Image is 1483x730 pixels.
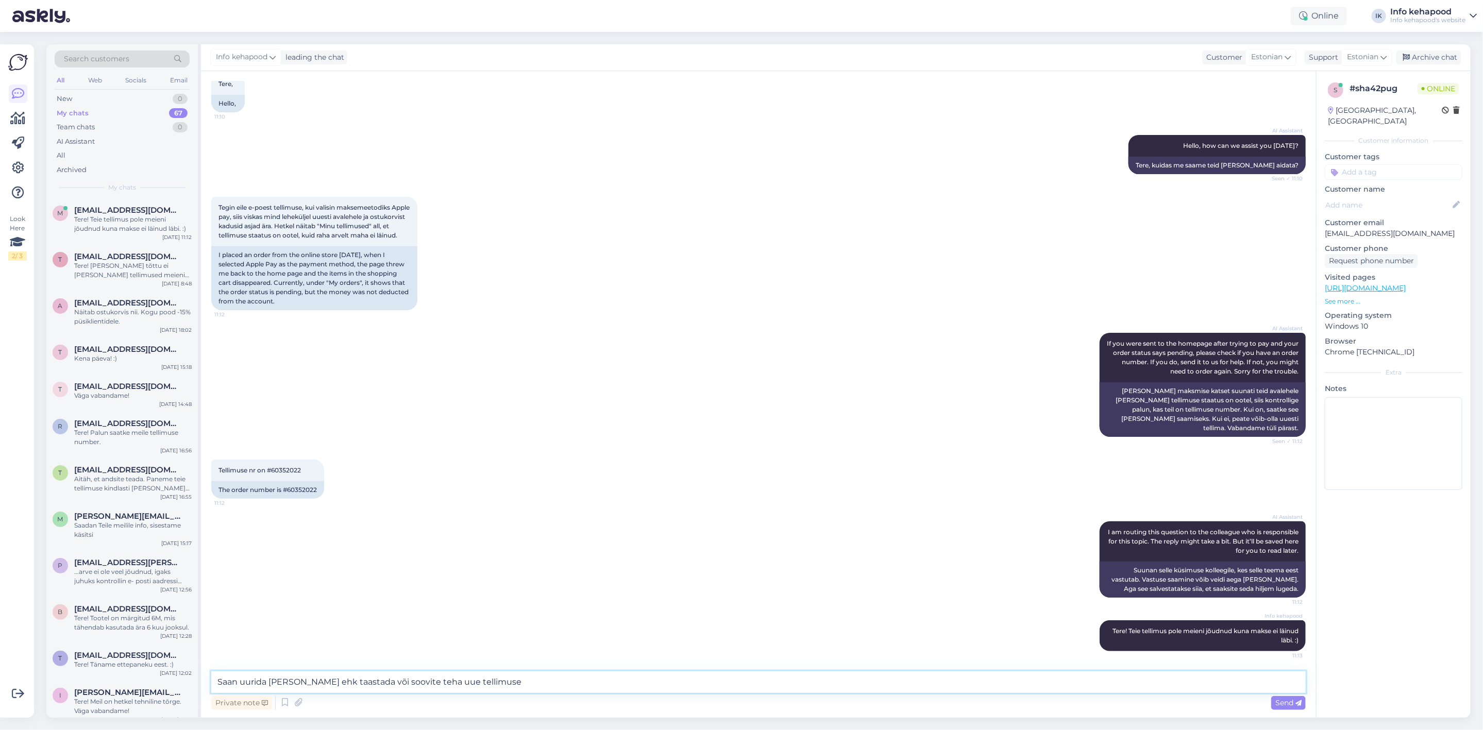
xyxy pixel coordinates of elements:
div: Archive chat [1396,50,1461,64]
div: 0 [173,94,188,104]
div: [DATE] 12:02 [160,669,192,677]
div: Hello, [211,95,245,112]
div: Suunan selle küsimuse kolleegile, kes selle teema eest vastutab. Vastuse saamine võib veidi aega ... [1100,562,1306,598]
span: AI Assistant [1264,513,1303,521]
span: batats070563@gmail.com [74,604,181,614]
div: Tere! Täname ettepaneku eest. :) [74,660,192,669]
div: [DATE] 12:56 [160,586,192,593]
p: Windows 10 [1325,321,1462,332]
div: [DATE] 14:48 [159,400,192,408]
span: tanel.ootsing@gmail.com [74,382,181,391]
div: ...arve ei ole veel jõudnud, igaks juhuks kontrollin e- posti aadressi [EMAIL_ADDRESS][PERSON_NAM... [74,567,192,586]
span: tsaupille@gmail.com [74,252,181,261]
span: Send [1275,698,1302,707]
p: Visited pages [1325,272,1462,283]
div: Support [1305,52,1338,63]
span: taiviko@gmail.com [74,465,181,474]
span: 11:12 [214,311,253,318]
span: Seen ✓ 11:12 [1264,437,1303,445]
span: Search customers [64,54,129,64]
div: 2 / 3 [8,251,27,261]
span: AI Assistant [1264,127,1303,134]
div: leading the chat [281,52,344,63]
div: Email [168,74,190,87]
img: Askly Logo [8,53,28,72]
span: tanel.ootsing@gmail.com [74,345,181,354]
input: Add name [1325,199,1451,211]
div: [PERSON_NAME] maksmise katset suunati teid avalehele [PERSON_NAME] tellimuse staatus on ootel, si... [1100,382,1306,437]
span: ilona.juhansoo@gmail.com [74,688,181,697]
span: 11:12 [214,499,253,507]
div: Tere, kuidas me saame teid [PERSON_NAME] aidata? [1128,157,1306,174]
div: [DATE] 15:17 [161,539,192,547]
span: I am routing this question to the colleague who is responsible for this topic. The reply might ta... [1108,528,1300,554]
div: I placed an order from the online store [DATE], when I selected Apple Pay as the payment method, ... [211,246,417,310]
div: Team chats [57,122,95,132]
span: 11:10 [214,113,253,121]
span: m [58,209,63,217]
a: [URL][DOMAIN_NAME] [1325,283,1406,293]
span: t [59,385,62,393]
div: [DATE] 11:38 [161,716,192,723]
div: 0 [173,122,188,132]
input: Add a tag [1325,164,1462,180]
span: Tere, [218,80,233,88]
span: 11:13 [1264,652,1303,659]
div: [DATE] 8:48 [162,280,192,287]
div: [DATE] 15:18 [161,363,192,371]
div: 67 [169,108,188,118]
span: marita.luhaaar@gmail.com [74,512,181,521]
div: Customer [1202,52,1242,63]
p: Customer email [1325,217,1462,228]
div: IK [1372,9,1386,23]
span: Tegin eile e-poest tellimuse, kui valisin maksemeetodiks Apple pay, siis viskas mind leheküljel u... [218,203,411,239]
div: Look Here [8,214,27,261]
span: annelimusto@gmail.com [74,298,181,308]
p: [EMAIL_ADDRESS][DOMAIN_NAME] [1325,228,1462,239]
div: Tere! Tootel on märgitud 6M, mis tähendab kasutada ära 6 kuu jooksul. [74,614,192,632]
div: [DATE] 11:12 [162,233,192,241]
span: Tellimuse nr on #60352022 [218,466,301,474]
p: Operating system [1325,310,1462,321]
span: a [58,302,63,310]
span: My chats [108,183,136,192]
span: Online [1418,83,1459,94]
span: t [59,654,62,662]
p: Chrome [TECHNICAL_ID] [1325,347,1462,358]
div: Socials [123,74,148,87]
span: Estonian [1251,52,1283,63]
div: Saadan Teile meilile info, sisestame käsitsi [74,521,192,539]
div: The order number is #60352022 [211,481,324,499]
span: ruubi55@gmail.com [74,419,181,428]
div: Tere! Teie tellimus pole meieni jõudnud kuna makse ei läinud läbi. :) [74,215,192,233]
div: Kena päeva! :) [74,354,192,363]
p: Notes [1325,383,1462,394]
div: [DATE] 16:56 [160,447,192,454]
p: Customer tags [1325,151,1462,162]
span: malmbergkarin8@gmail.com [74,206,181,215]
div: Archived [57,165,87,175]
span: AI Assistant [1264,325,1303,332]
div: # sha42pug [1350,82,1418,95]
p: Customer name [1325,184,1462,195]
div: Tere! Meil on hetkel tehniline tõrge. Väga vabandame! [74,697,192,716]
div: Tere! [PERSON_NAME] tõttu ei [PERSON_NAME] tellimused meieni jõudnud ning töötlemissse läinud. [P... [74,261,192,280]
span: b [58,608,63,616]
span: i [59,691,61,699]
div: [DATE] 16:55 [160,493,192,501]
span: If you were sent to the homepage after trying to pay and your order status says pending, please c... [1107,339,1300,375]
p: Browser [1325,336,1462,347]
span: piret.parik@gmail.com [74,558,181,567]
a: Info kehapoodInfo kehapood's website [1390,8,1477,24]
div: Näitab ostukorvis nii. Kogu pood -15% püsiklientidele. [74,308,192,326]
div: [DATE] 18:02 [160,326,192,334]
div: [GEOGRAPHIC_DATA], [GEOGRAPHIC_DATA] [1328,105,1442,127]
span: t [59,348,62,356]
div: Customer information [1325,136,1462,145]
div: Info kehapood's website [1390,16,1465,24]
div: Info kehapood [1390,8,1465,16]
div: Tere! Palun saatke meile tellimuse number. [74,428,192,447]
span: Info kehapood [1264,612,1303,620]
div: All [55,74,66,87]
span: p [58,562,63,569]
